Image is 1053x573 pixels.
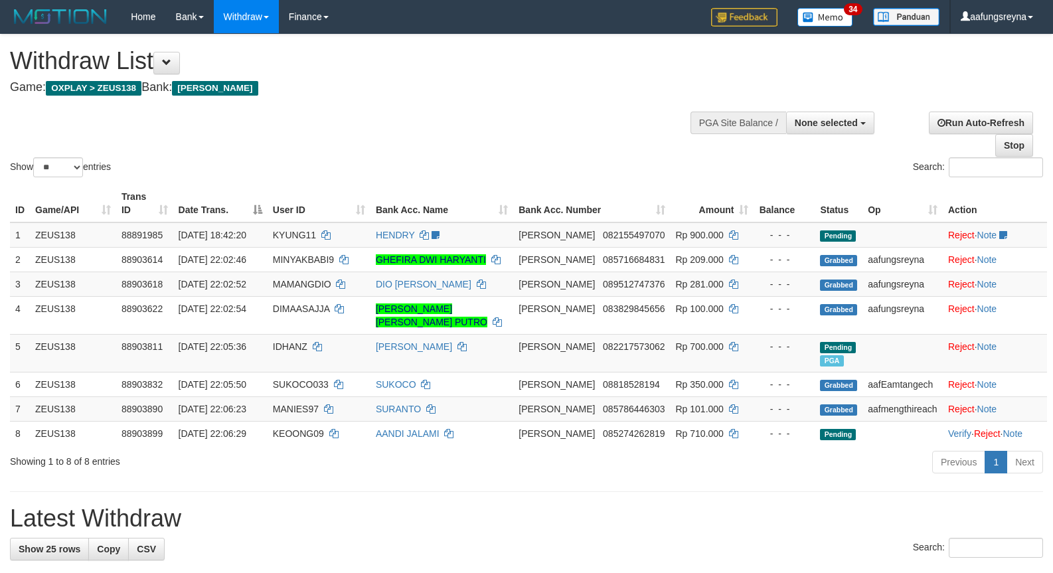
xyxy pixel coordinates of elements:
[759,340,809,353] div: - - -
[603,379,660,390] span: Copy 08818528194 to clipboard
[820,380,857,391] span: Grabbed
[268,185,370,222] th: User ID: activate to sort column ascending
[172,81,258,96] span: [PERSON_NAME]
[943,334,1047,372] td: ·
[273,303,330,314] span: DIMAASAJJA
[943,185,1047,222] th: Action
[862,372,943,396] td: aafEamtangech
[676,230,724,240] span: Rp 900.000
[932,451,985,473] a: Previous
[711,8,777,27] img: Feedback.jpg
[30,222,116,248] td: ZEUS138
[30,372,116,396] td: ZEUS138
[948,379,975,390] a: Reject
[370,185,513,222] th: Bank Acc. Name: activate to sort column ascending
[1003,428,1022,439] a: Note
[977,404,997,414] a: Note
[862,247,943,272] td: aafungsreyna
[995,134,1033,157] a: Stop
[10,296,30,334] td: 4
[376,404,421,414] a: SURANTO
[19,544,80,554] span: Show 25 rows
[862,272,943,296] td: aafungsreyna
[10,48,688,74] h1: Withdraw List
[943,372,1047,396] td: ·
[137,544,156,554] span: CSV
[985,451,1007,473] a: 1
[676,341,724,352] span: Rp 700.000
[948,254,975,265] a: Reject
[10,505,1043,532] h1: Latest Withdraw
[121,254,163,265] span: 88903614
[974,428,1001,439] a: Reject
[376,230,415,240] a: HENDRY
[121,404,163,414] span: 88903890
[759,228,809,242] div: - - -
[179,404,246,414] span: [DATE] 22:06:23
[519,303,595,314] span: [PERSON_NAME]
[913,157,1043,177] label: Search:
[676,404,724,414] span: Rp 101.000
[820,342,856,353] span: Pending
[948,428,971,439] a: Verify
[759,278,809,291] div: - - -
[519,254,595,265] span: [PERSON_NAME]
[759,402,809,416] div: - - -
[949,538,1043,558] input: Search:
[519,341,595,352] span: [PERSON_NAME]
[97,544,120,554] span: Copy
[786,112,874,134] button: None selected
[273,341,307,352] span: IDHANZ
[943,421,1047,446] td: · ·
[10,81,688,94] h4: Game: Bank:
[519,428,595,439] span: [PERSON_NAME]
[943,296,1047,334] td: ·
[273,404,319,414] span: MANIES97
[173,185,268,222] th: Date Trans.: activate to sort column descending
[179,254,246,265] span: [DATE] 22:02:46
[519,404,595,414] span: [PERSON_NAME]
[376,254,486,265] a: GHEFIRA DWI HARYANTI
[30,396,116,421] td: ZEUS138
[30,272,116,296] td: ZEUS138
[179,279,246,289] span: [DATE] 22:02:52
[519,379,595,390] span: [PERSON_NAME]
[676,279,724,289] span: Rp 281.000
[873,8,939,26] img: panduan.png
[603,428,665,439] span: Copy 085274262819 to clipboard
[977,279,997,289] a: Note
[30,247,116,272] td: ZEUS138
[977,379,997,390] a: Note
[121,379,163,390] span: 88903832
[759,253,809,266] div: - - -
[10,157,111,177] label: Show entries
[844,3,862,15] span: 34
[513,185,670,222] th: Bank Acc. Number: activate to sort column ascending
[948,230,975,240] a: Reject
[676,254,724,265] span: Rp 209.000
[10,396,30,421] td: 7
[929,112,1033,134] a: Run Auto-Refresh
[754,185,815,222] th: Balance
[820,280,857,291] span: Grabbed
[820,404,857,416] span: Grabbed
[179,428,246,439] span: [DATE] 22:06:29
[820,255,857,266] span: Grabbed
[376,303,487,327] a: [PERSON_NAME] [PERSON_NAME] PUTRO
[179,303,246,314] span: [DATE] 22:02:54
[759,302,809,315] div: - - -
[690,112,786,134] div: PGA Site Balance /
[10,421,30,446] td: 8
[30,185,116,222] th: Game/API: activate to sort column ascending
[376,279,471,289] a: DIO [PERSON_NAME]
[33,157,83,177] select: Showentries
[795,118,858,128] span: None selected
[1007,451,1043,473] a: Next
[759,378,809,391] div: - - -
[30,296,116,334] td: ZEUS138
[10,185,30,222] th: ID
[519,279,595,289] span: [PERSON_NAME]
[30,334,116,372] td: ZEUS138
[116,185,173,222] th: Trans ID: activate to sort column ascending
[676,379,724,390] span: Rp 350.000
